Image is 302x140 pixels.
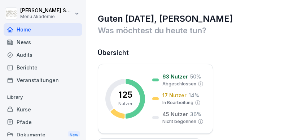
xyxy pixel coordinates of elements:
p: Library [4,92,82,103]
a: Berichte [4,61,82,74]
p: 63 Nutzer [162,73,188,80]
a: Veranstaltungen [4,74,82,86]
h1: Guten [DATE], [PERSON_NAME] [98,13,291,25]
h2: Übersicht [98,48,291,58]
p: Nutzer [118,101,132,107]
a: Kurse [4,103,82,116]
p: [PERSON_NAME] Schülzke [20,8,73,14]
p: In Bearbeitung [162,99,193,106]
p: 45 Nutzer [162,110,188,118]
a: Pfade [4,116,82,128]
p: Abgeschlossen [162,81,196,87]
p: 36 % [190,110,201,118]
a: News [4,36,82,48]
p: 17 Nutzer [162,92,187,99]
p: Nicht begonnen [162,118,196,125]
a: Home [4,23,82,36]
a: Audits [4,48,82,61]
p: 14 % [189,92,199,99]
p: 125 [118,90,132,99]
p: 50 % [190,73,201,80]
div: New [68,131,80,139]
p: Was möchtest du heute tun? [98,25,291,36]
p: Menü Akademie [20,14,73,19]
